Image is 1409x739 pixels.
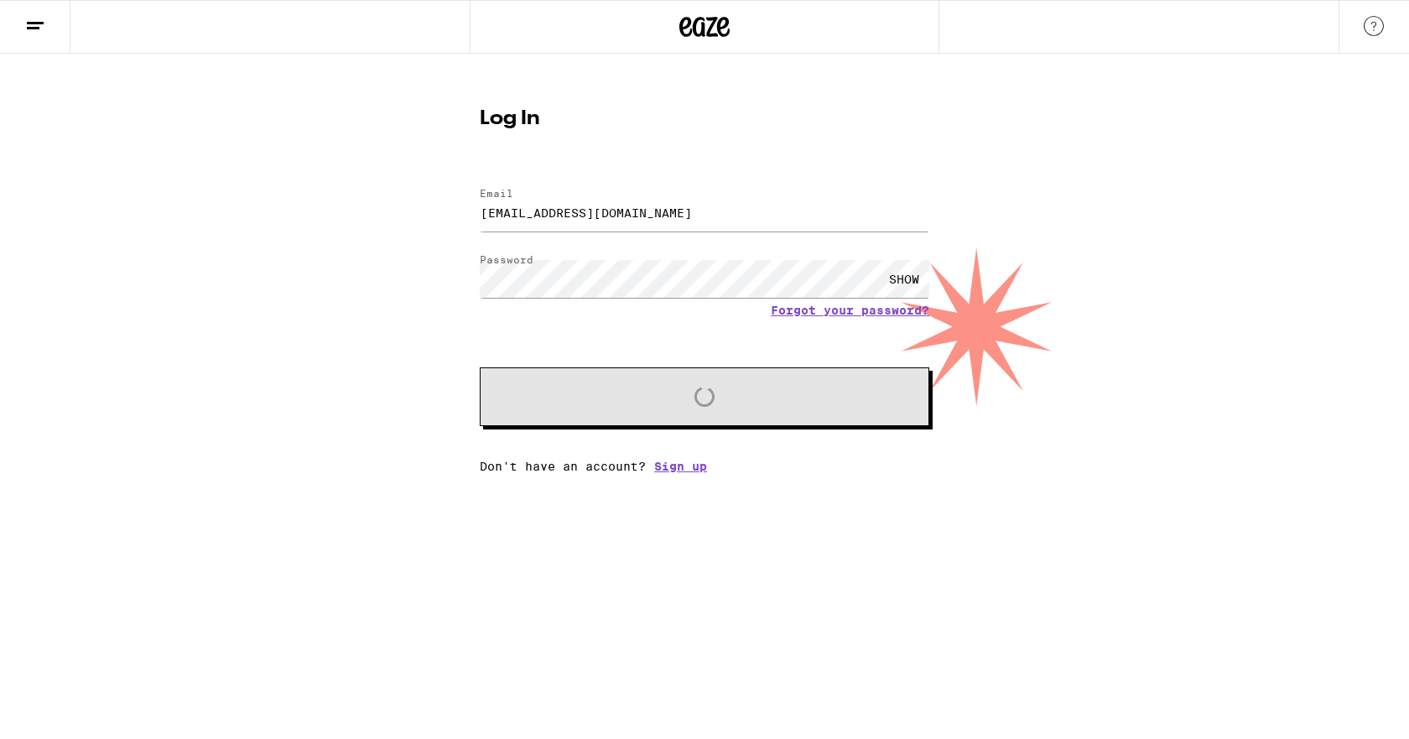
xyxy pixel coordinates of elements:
h1: Log In [480,109,929,129]
label: Password [480,254,533,265]
div: Don't have an account? [480,460,929,473]
a: Forgot your password? [771,304,929,317]
div: SHOW [879,260,929,298]
label: Email [480,188,513,199]
input: Email [480,194,929,232]
a: Sign up [654,460,707,473]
